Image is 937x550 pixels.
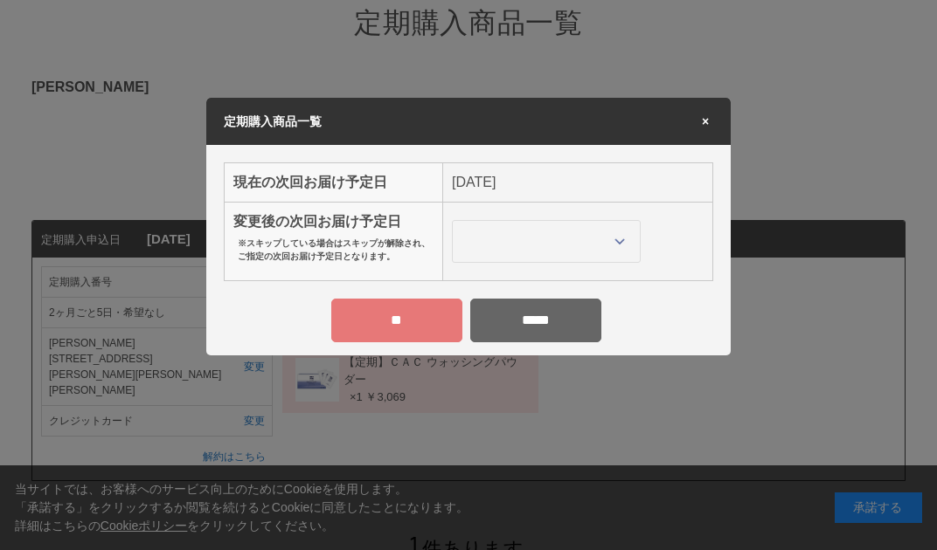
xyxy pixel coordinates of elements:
p: ※スキップしている場合はスキップが解除され、ご指定の次回お届け予定日となります。 [238,237,434,263]
th: 現在の次回お届け予定日 [225,163,443,203]
span: × [698,115,713,127]
td: [DATE] [443,163,713,203]
span: 定期購入商品一覧 [224,114,322,128]
th: 変更後の次回お届け予定日 [225,203,443,281]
